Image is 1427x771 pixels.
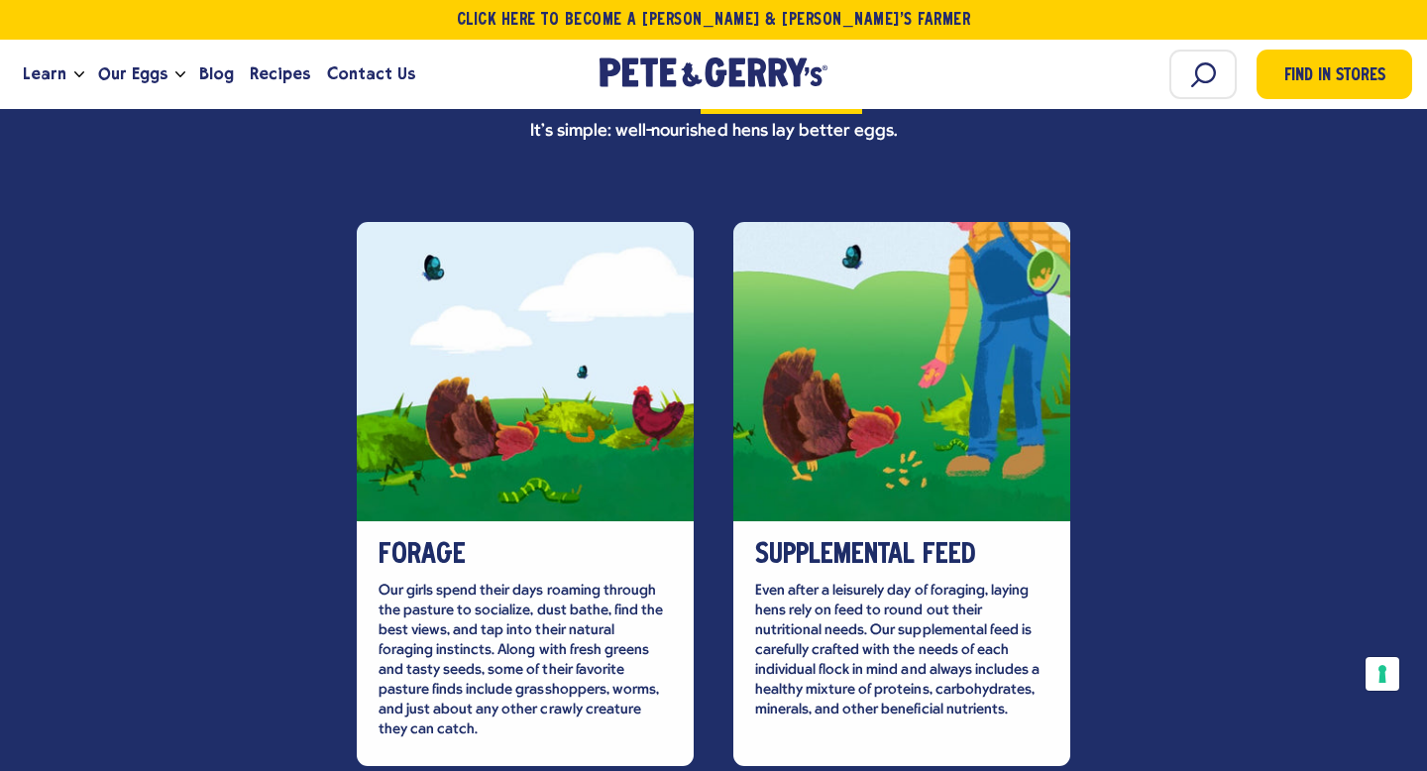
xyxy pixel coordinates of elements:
a: Recipes [242,48,318,101]
span: Learn [23,61,66,86]
button: Open the dropdown menu for Our Eggs [175,71,185,78]
input: Search [1169,50,1237,99]
span: Find in Stores [1284,63,1385,90]
span: Our Eggs [98,61,167,86]
a: Learn [15,48,74,101]
div: Even after a leisurely day of foraging, laying hens rely on feed to round out their nutritional n... [733,521,1070,766]
span: Blog [199,61,234,86]
a: Find in Stores [1257,50,1412,99]
span: Contact Us [327,61,415,86]
button: Open the dropdown menu for Learn [74,71,84,78]
div: Our girls spend their days roaming through the pasture to socialize, dust bathe, find the best vi... [357,521,694,766]
span: Recipes [250,61,310,86]
a: Blog [191,48,242,101]
p: It's simple: well-nourished hens lay better eggs. [139,119,1288,144]
a: Contact Us [319,48,423,101]
button: Your consent preferences for tracking technologies [1366,657,1399,691]
div: Forage [379,541,664,571]
div: Supplemental Feed [755,541,1041,571]
a: Our Eggs [90,48,175,101]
